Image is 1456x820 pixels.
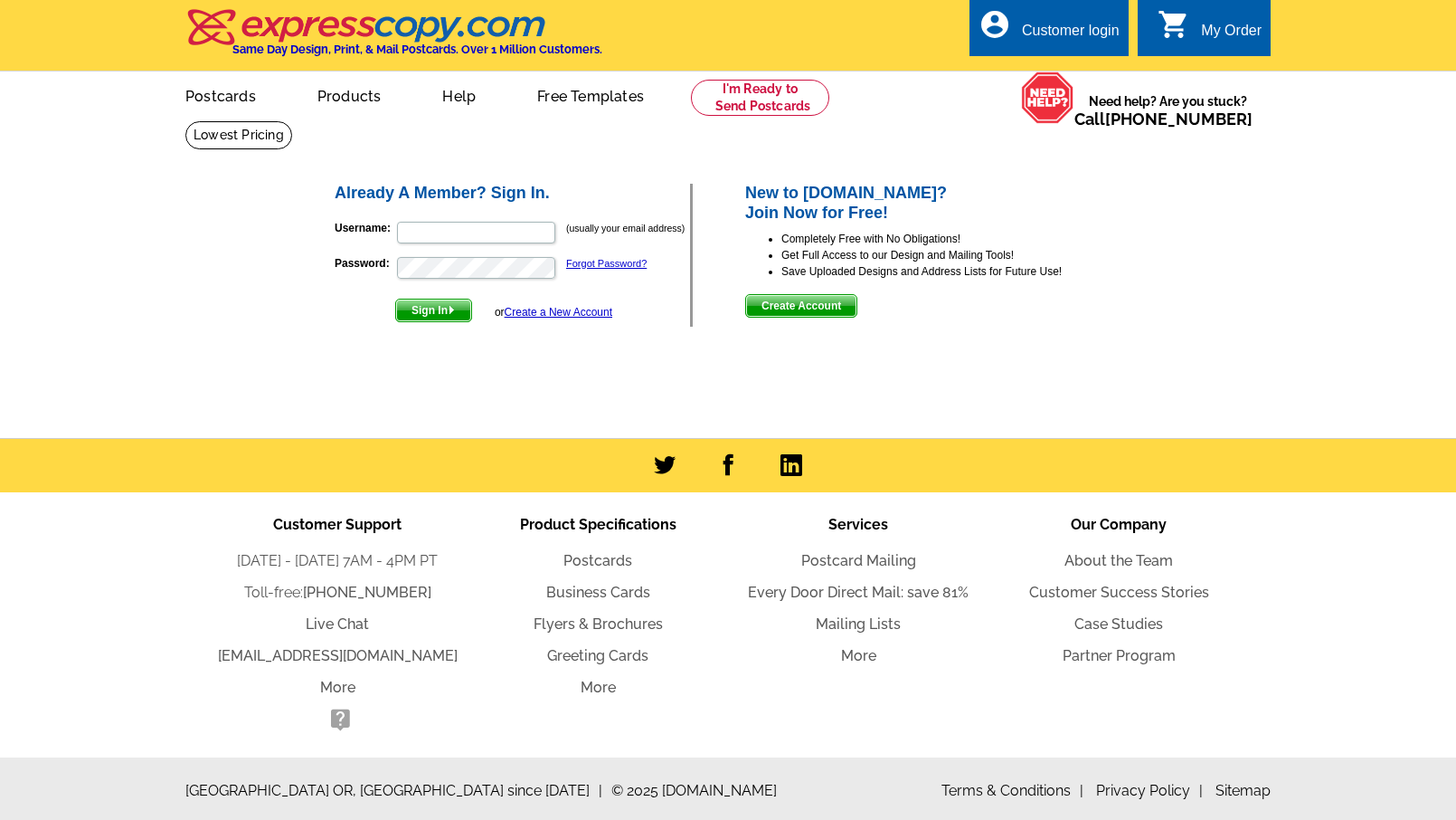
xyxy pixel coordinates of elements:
a: Flyers & Brochures [534,615,663,633]
img: button-next-arrow-white.png [448,306,456,314]
a: Forgot Password? [566,258,647,269]
a: Customer Success Stories [1029,584,1209,601]
a: Create a New Account [505,306,612,319]
a: Privacy Policy [1096,782,1203,799]
span: Product Specifications [520,516,676,533]
a: [EMAIL_ADDRESS][DOMAIN_NAME] [218,647,458,664]
small: (usually your email address) [566,223,685,234]
li: Save Uploaded Designs and Address Lists for Future Use! [781,263,1124,280]
h2: Already A Member? Sign In. [335,184,690,204]
span: Services [828,516,888,533]
div: My Order [1201,23,1262,48]
i: account_circle [979,8,1011,41]
label: Password: [335,255,395,272]
a: Business Cards [546,584,650,601]
div: Customer login [1022,23,1120,48]
li: [DATE] - [DATE] 7AM - 4PM PT [207,550,468,572]
a: Mailing Lists [816,615,901,633]
a: Postcards [563,552,632,569]
span: Create Account [746,295,856,317]
a: Partner Program [1063,647,1176,664]
a: Postcard Mailing [801,552,916,569]
a: Greeting Cards [547,647,648,664]
span: Need help? Are you stuck? [1074,92,1262,129]
li: Completely Free with No Obligations! [781,231,1124,247]
button: Sign In [395,299,472,322]
h2: New to [DOMAIN_NAME]? Join Now for Free! [745,184,1124,223]
a: Postcards [156,73,285,116]
a: More [841,647,876,664]
span: © 2025 [DOMAIN_NAME] [611,780,777,802]
div: or [495,304,612,320]
a: Sitemap [1215,782,1271,799]
a: Free Templates [508,73,673,116]
a: Case Studies [1074,615,1163,633]
span: Sign In [396,300,471,321]
a: More [581,679,616,696]
h4: Same Day Design, Print, & Mail Postcards. Over 1 Million Customers. [232,43,602,56]
a: More [320,679,355,696]
span: [GEOGRAPHIC_DATA] OR, [GEOGRAPHIC_DATA] since [DATE] [185,780,602,802]
i: shopping_cart [1158,8,1190,41]
a: account_circle Customer login [979,20,1120,43]
a: Terms & Conditions [941,782,1083,799]
a: Help [413,73,505,116]
a: shopping_cart My Order [1158,20,1262,43]
a: Live Chat [306,615,369,633]
a: [PHONE_NUMBER] [303,584,431,601]
img: help [1021,72,1074,124]
span: Customer Support [273,516,402,533]
a: Same Day Design, Print, & Mail Postcards. Over 1 Million Customers. [185,22,602,56]
li: Toll-free: [207,582,468,604]
a: Every Door Direct Mail: save 81% [748,584,969,601]
button: Create Account [745,294,857,318]
a: About the Team [1064,552,1173,569]
label: Username: [335,220,395,236]
span: Our Company [1071,516,1167,533]
a: Products [288,73,411,116]
span: Call [1074,110,1253,129]
a: [PHONE_NUMBER] [1105,110,1253,129]
li: Get Full Access to our Design and Mailing Tools! [781,247,1124,263]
